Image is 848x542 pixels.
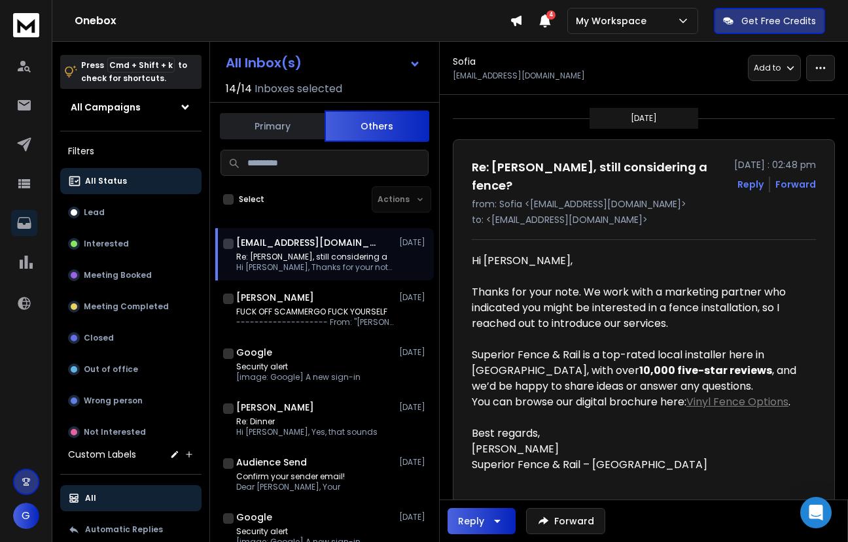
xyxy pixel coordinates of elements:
button: Others [325,110,429,142]
h1: All Campaigns [71,101,141,114]
p: Interested [84,239,129,249]
p: [DATE] [399,402,429,413]
h3: Custom Labels [68,448,136,461]
p: Re: [PERSON_NAME], still considering a [236,252,393,262]
div: Superior Fence & Rail is a top-rated local installer here in [GEOGRAPHIC_DATA], with over , and w... [472,347,805,426]
button: All Status [60,168,202,194]
p: Dear [PERSON_NAME], Your [236,482,345,492]
h3: Inboxes selected [255,81,342,97]
h3: Filters [60,142,202,160]
div: Best regards, [PERSON_NAME] Superior Fence & Rail – [GEOGRAPHIC_DATA] [472,426,805,473]
p: to: <[EMAIL_ADDRESS][DOMAIN_NAME]> [472,213,816,226]
h1: Audience Send [236,456,307,469]
button: Not Interested [60,419,202,445]
p: Not Interested [84,427,146,437]
div: Hi [PERSON_NAME], [472,253,805,284]
a: Vinyl Fence Options [686,394,788,409]
button: G [13,503,39,529]
button: Interested [60,231,202,257]
h1: [PERSON_NAME] [236,401,314,414]
button: All Inbox(s) [215,50,431,76]
p: Press to check for shortcuts. [81,59,187,85]
img: logo [13,13,39,37]
p: FUCK OFF SCAMMERGO FUCK YOURSELF [236,307,393,317]
p: All Status [85,176,127,186]
p: Security alert [236,526,361,537]
div: Reply [458,515,484,528]
p: Re: Dinner [236,416,378,427]
button: Meeting Booked [60,262,202,288]
div: Forward [775,178,816,191]
button: Meeting Completed [60,294,202,320]
h1: [PERSON_NAME] [236,291,314,304]
button: All Campaigns [60,94,202,120]
p: Wrong person [84,396,143,406]
p: [DATE] : 02:48 pm [734,158,816,171]
button: Reply [448,508,516,534]
h1: Re: [PERSON_NAME], still considering a fence? [472,158,726,195]
label: Select [239,194,264,205]
button: Closed [60,325,202,351]
p: [EMAIL_ADDRESS][DOMAIN_NAME] [453,71,585,81]
h1: Sofia [453,55,476,68]
p: Closed [84,333,114,343]
button: Lead [60,199,202,226]
p: [DATE] [631,113,657,124]
button: All [60,485,202,511]
p: [image: Google] A new sign-in [236,372,361,382]
p: Hi [PERSON_NAME], Yes, that sounds [236,427,378,437]
h1: [EMAIL_ADDRESS][DOMAIN_NAME] [236,236,380,249]
p: [DATE] [399,237,429,248]
p: [DATE] [399,457,429,467]
button: Forward [526,508,605,534]
p: from: Sofia <[EMAIL_ADDRESS][DOMAIN_NAME]> [472,197,816,211]
p: Security alert [236,362,361,372]
p: -------------------- From: "[PERSON_NAME]" <[EMAIL_ADDRESS][DOMAIN_NAME]> To: <[EMAIL_ADDRESS][DO... [236,317,393,328]
p: Get Free Credits [741,14,816,27]
p: Hi [PERSON_NAME], Thanks for your note. [236,262,393,273]
p: All [85,493,96,503]
span: Cmd + Shift + k [107,58,175,73]
button: Out of office [60,356,202,382]
div: Open Intercom Messenger [800,497,832,528]
p: Lead [84,207,105,218]
button: Wrong person [60,388,202,414]
p: Automatic Replies [85,524,163,535]
p: My Workspace [576,14,652,27]
span: 4 [546,10,556,20]
div: Thanks for your note. We work with a marketing partner who indicated you might be interested in a... [472,284,805,347]
p: [DATE] [399,292,429,303]
p: [DATE] [399,347,429,358]
p: Meeting Booked [84,270,152,280]
h1: All Inbox(s) [226,56,302,69]
h1: Google [236,511,272,524]
strong: 10,000 five-star reviews [639,363,772,378]
p: Meeting Completed [84,301,169,312]
h1: Onebox [75,13,510,29]
button: Primary [220,112,325,141]
p: Out of office [84,364,138,375]
button: Get Free Credits [714,8,825,34]
button: Reply [737,178,764,191]
h1: Google [236,346,272,359]
p: [DATE] [399,512,429,522]
span: 14 / 14 [226,81,252,97]
p: Add to [754,63,781,73]
p: Confirm your sender email! [236,471,345,482]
